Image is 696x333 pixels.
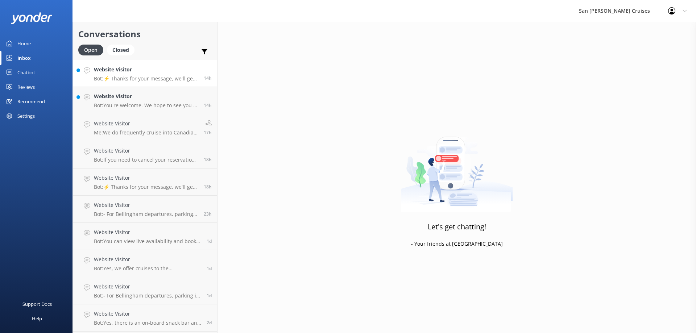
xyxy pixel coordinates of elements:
[17,94,45,109] div: Recommend
[94,147,198,155] h4: Website Visitor
[204,129,212,136] span: Aug 25 2025 02:31pm (UTC -07:00) America/Tijuana
[94,129,198,136] p: Me: We do frequently cruise into Canadian Waters, but because we do not disembark there you do no...
[94,174,198,182] h4: Website Visitor
[94,310,201,318] h4: Website Visitor
[428,221,486,233] h3: Let's get chatting!
[94,92,198,100] h4: Website Visitor
[73,304,217,332] a: Website VisitorBot:Yes, there is an on-board snack bar and a full bar offering beverages on our c...
[207,265,212,271] span: Aug 24 2025 04:41pm (UTC -07:00) America/Tijuana
[94,228,201,236] h4: Website Visitor
[73,87,217,114] a: Website VisitorBot:You're welcome. We hope to see you at [GEOGRAPHIC_DATA][PERSON_NAME] Cruises s...
[204,75,212,81] span: Aug 25 2025 06:20pm (UTC -07:00) America/Tijuana
[73,223,217,250] a: Website VisitorBot:You can view live availability and book your cruise online at [URL][DOMAIN_NAM...
[94,320,201,326] p: Bot: Yes, there is an on-board snack bar and a full bar offering beverages on our cruises.
[73,60,217,87] a: Website VisitorBot:⚡ Thanks for your message, we'll get back to you as soon as we can. You're als...
[107,45,134,55] div: Closed
[78,45,103,55] div: Open
[94,211,198,217] p: Bot: - For Bellingham departures, parking is available at the [GEOGRAPHIC_DATA]. It costs $0.50/h...
[207,320,212,326] span: Aug 23 2025 10:59pm (UTC -07:00) America/Tijuana
[22,297,52,311] div: Support Docs
[94,283,201,291] h4: Website Visitor
[17,80,35,94] div: Reviews
[73,114,217,141] a: Website VisitorMe:We do frequently cruise into Canadian Waters, but because we do not disembark t...
[78,27,212,41] h2: Conversations
[107,46,138,54] a: Closed
[207,238,212,244] span: Aug 24 2025 09:03pm (UTC -07:00) America/Tijuana
[204,184,212,190] span: Aug 25 2025 01:34pm (UTC -07:00) America/Tijuana
[73,277,217,304] a: Website VisitorBot:- For Bellingham departures, parking is available at the [GEOGRAPHIC_DATA]. It...
[94,255,201,263] h4: Website Visitor
[73,196,217,223] a: Website VisitorBot:- For Bellingham departures, parking is available at the [GEOGRAPHIC_DATA]. It...
[17,65,35,80] div: Chatbot
[32,311,42,326] div: Help
[94,66,198,74] h4: Website Visitor
[204,157,212,163] span: Aug 25 2025 01:52pm (UTC -07:00) America/Tijuana
[94,238,201,245] p: Bot: You can view live availability and book your cruise online at [URL][DOMAIN_NAME]. Alternativ...
[17,36,31,51] div: Home
[207,292,212,299] span: Aug 24 2025 03:26pm (UTC -07:00) America/Tijuana
[94,265,201,272] p: Bot: Yes, we offer cruises to the [GEOGRAPHIC_DATA][PERSON_NAME], including the [DATE] Harbor Day...
[73,168,217,196] a: Website VisitorBot:⚡ Thanks for your message, we'll get back to you as soon as we can. You're als...
[94,292,201,299] p: Bot: - For Bellingham departures, parking is available at the [GEOGRAPHIC_DATA]. It costs $0.50/h...
[94,201,198,209] h4: Website Visitor
[11,12,53,24] img: yonder-white-logo.png
[73,250,217,277] a: Website VisitorBot:Yes, we offer cruises to the [GEOGRAPHIC_DATA][PERSON_NAME], including the [DA...
[17,51,31,65] div: Inbox
[411,240,503,248] p: - Your friends at [GEOGRAPHIC_DATA]
[94,120,198,128] h4: Website Visitor
[204,211,212,217] span: Aug 25 2025 08:45am (UTC -07:00) America/Tijuana
[94,157,198,163] p: Bot: If you need to cancel your reservation, please contact the team on [PHONE_NUMBER] (toll-free...
[78,46,107,54] a: Open
[94,102,198,109] p: Bot: You're welcome. We hope to see you at [GEOGRAPHIC_DATA][PERSON_NAME] Cruises soon!
[204,102,212,108] span: Aug 25 2025 05:52pm (UTC -07:00) America/Tijuana
[94,75,198,82] p: Bot: ⚡ Thanks for your message, we'll get back to you as soon as we can. You're also welcome to k...
[401,121,513,212] img: artwork of a man stealing a conversation from at giant smartphone
[94,184,198,190] p: Bot: ⚡ Thanks for your message, we'll get back to you as soon as we can. You're also welcome to k...
[17,109,35,123] div: Settings
[73,141,217,168] a: Website VisitorBot:If you need to cancel your reservation, please contact the team on [PHONE_NUMB...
